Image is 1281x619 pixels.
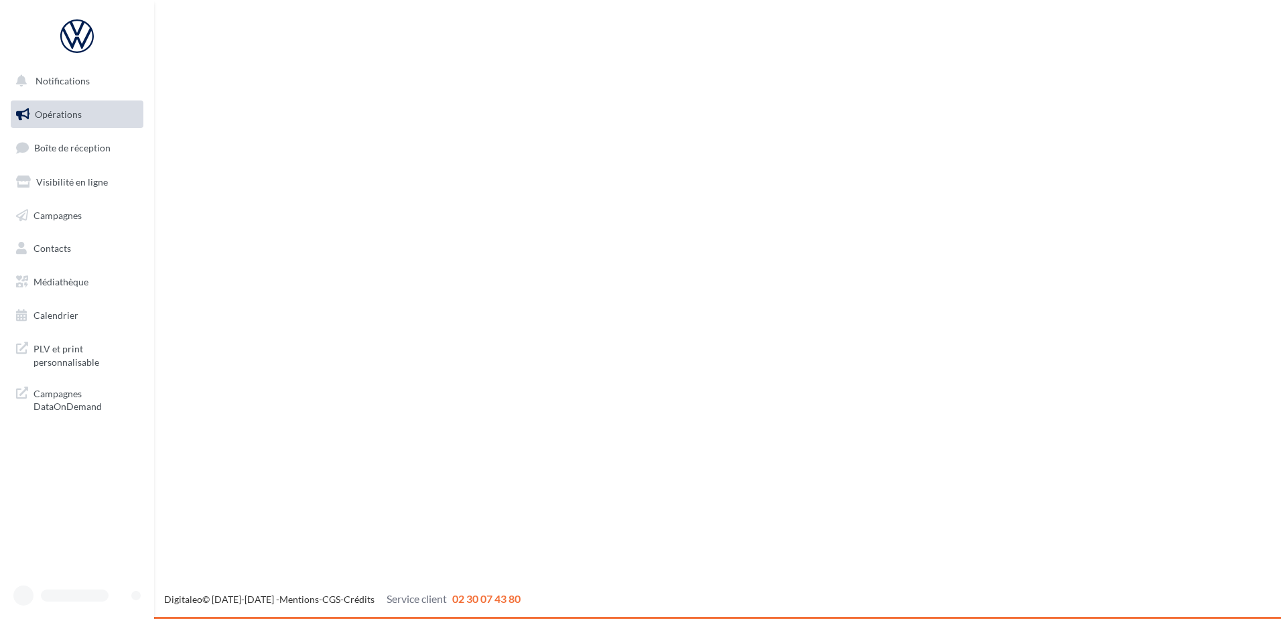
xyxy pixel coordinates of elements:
a: Opérations [8,100,146,129]
span: Visibilité en ligne [36,176,108,188]
button: Notifications [8,67,141,95]
span: Service client [387,592,447,605]
a: Crédits [344,594,375,605]
a: PLV et print personnalisable [8,334,146,374]
span: Notifications [36,75,90,86]
span: 02 30 07 43 80 [452,592,521,605]
a: Visibilité en ligne [8,168,146,196]
a: Campagnes DataOnDemand [8,379,146,419]
a: Calendrier [8,301,146,330]
span: Calendrier [33,309,78,321]
span: Contacts [33,243,71,254]
a: Boîte de réception [8,133,146,162]
a: Campagnes [8,202,146,230]
a: Mentions [279,594,319,605]
span: © [DATE]-[DATE] - - - [164,594,521,605]
span: Médiathèque [33,276,88,287]
span: Boîte de réception [34,142,111,153]
a: CGS [322,594,340,605]
span: Opérations [35,109,82,120]
a: Contacts [8,234,146,263]
a: Digitaleo [164,594,202,605]
span: Campagnes DataOnDemand [33,385,138,413]
a: Médiathèque [8,268,146,296]
span: PLV et print personnalisable [33,340,138,368]
span: Campagnes [33,209,82,220]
